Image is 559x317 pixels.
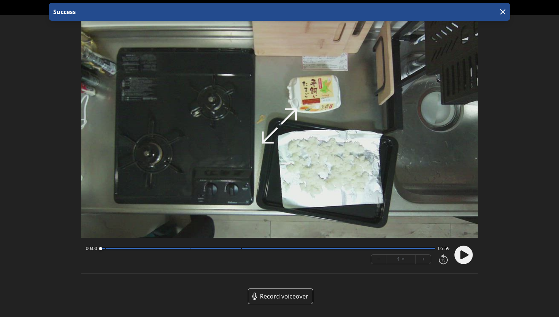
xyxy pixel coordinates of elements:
span: 05:59 [438,246,450,252]
p: Success [52,7,76,16]
span: Record voiceover [260,292,308,301]
span: 00:00 [86,246,97,252]
a: 00:00:00 [265,2,294,13]
button: − [371,255,386,264]
div: 1 × [386,255,416,264]
a: Record voiceover [248,289,313,304]
button: + [416,255,431,264]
